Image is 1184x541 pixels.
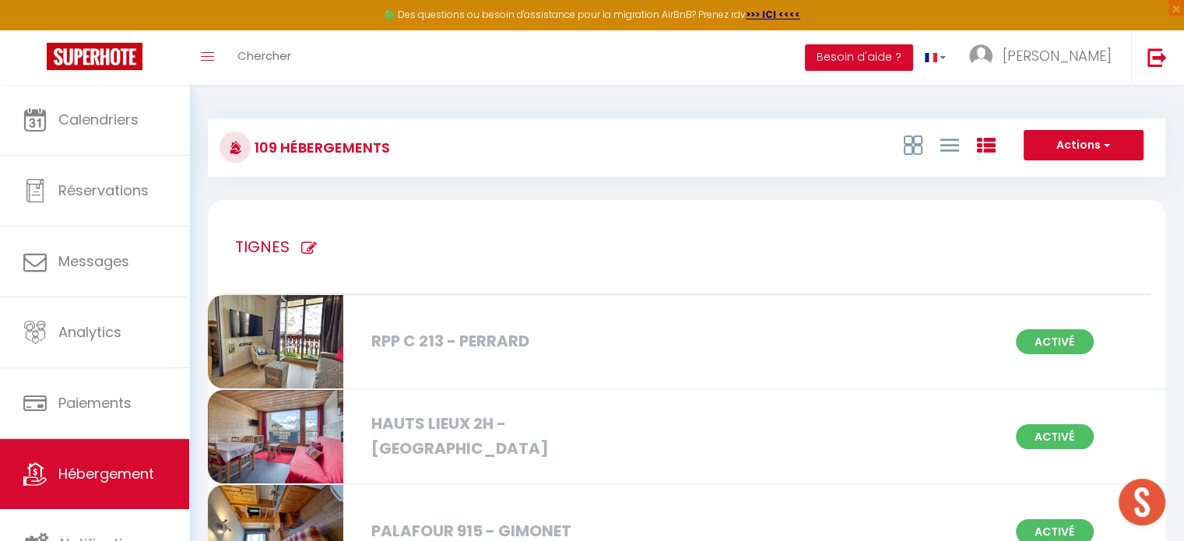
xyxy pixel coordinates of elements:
span: Chercher [237,47,291,64]
h3: 109 Hébergements [251,130,390,165]
span: Paiements [58,393,132,413]
a: >>> ICI <<<< [746,8,800,21]
button: Actions [1024,130,1144,161]
span: Réservations [58,181,149,200]
span: Calendriers [58,110,139,129]
a: Chercher [226,30,303,85]
span: Analytics [58,322,121,342]
img: ... [969,44,993,68]
div: HAUTS LIEUX 2H - [GEOGRAPHIC_DATA] [364,412,669,461]
img: Super Booking [47,43,142,70]
a: Vue par Groupe [976,132,995,157]
div: Ouvrir le chat [1119,479,1165,525]
span: Activé [1016,424,1094,449]
h1: TIGNES [235,200,290,293]
img: logout [1147,47,1167,67]
a: Vue en Box [903,132,922,157]
a: ... [PERSON_NAME] [957,30,1131,85]
span: Messages [58,251,129,271]
span: [PERSON_NAME] [1003,46,1112,65]
a: Vue en Liste [940,132,958,157]
button: Besoin d'aide ? [805,44,913,71]
span: Hébergement [58,464,154,483]
span: Activé [1016,329,1094,354]
div: RPP C 213 - PERRARD [364,329,669,353]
